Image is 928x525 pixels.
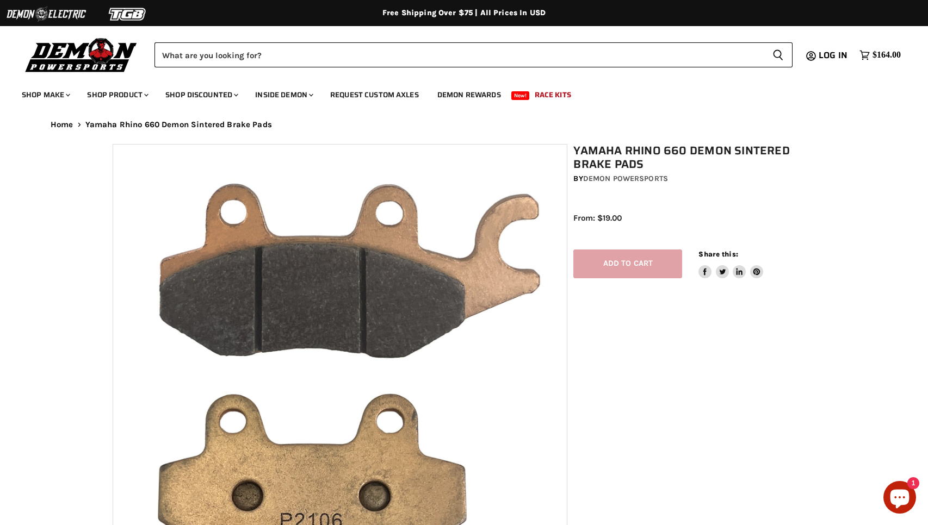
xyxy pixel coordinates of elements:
div: Free Shipping Over $75 | All Prices In USD [29,8,899,18]
span: New! [511,91,530,100]
div: by [573,173,821,185]
button: Search [764,42,793,67]
span: Log in [819,48,847,62]
a: Race Kits [527,84,579,106]
span: $164.00 [873,50,901,60]
h1: Yamaha Rhino 660 Demon Sintered Brake Pads [573,144,821,171]
a: Shop Discounted [157,84,245,106]
span: Yamaha Rhino 660 Demon Sintered Brake Pads [85,120,272,129]
ul: Main menu [14,79,898,106]
a: Log in [814,51,854,60]
form: Product [154,42,793,67]
a: Request Custom Axles [322,84,427,106]
img: TGB Logo 2 [87,4,169,24]
nav: Breadcrumbs [29,120,899,129]
span: From: $19.00 [573,213,622,223]
img: Demon Powersports [22,35,141,74]
aside: Share this: [698,249,763,278]
a: $164.00 [854,47,906,63]
inbox-online-store-chat: Shopify online store chat [880,481,919,516]
img: Demon Electric Logo 2 [5,4,87,24]
a: Home [51,120,73,129]
a: Inside Demon [247,84,320,106]
a: Shop Make [14,84,77,106]
a: Demon Rewards [429,84,509,106]
a: Shop Product [79,84,155,106]
a: Demon Powersports [583,174,668,183]
input: Search [154,42,764,67]
span: Share this: [698,250,738,258]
